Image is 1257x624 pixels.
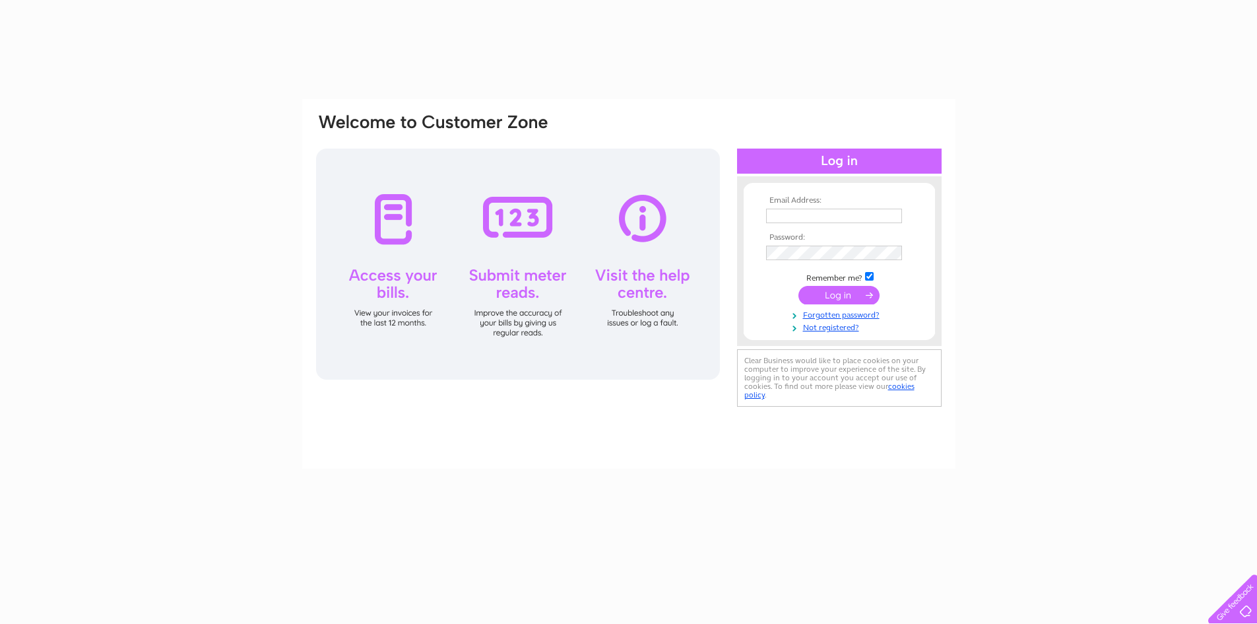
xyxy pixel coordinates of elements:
[766,320,916,333] a: Not registered?
[766,308,916,320] a: Forgotten password?
[763,270,916,283] td: Remember me?
[763,233,916,242] th: Password:
[763,196,916,205] th: Email Address:
[744,382,915,399] a: cookies policy
[737,349,942,407] div: Clear Business would like to place cookies on your computer to improve your experience of the sit...
[798,286,880,304] input: Submit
